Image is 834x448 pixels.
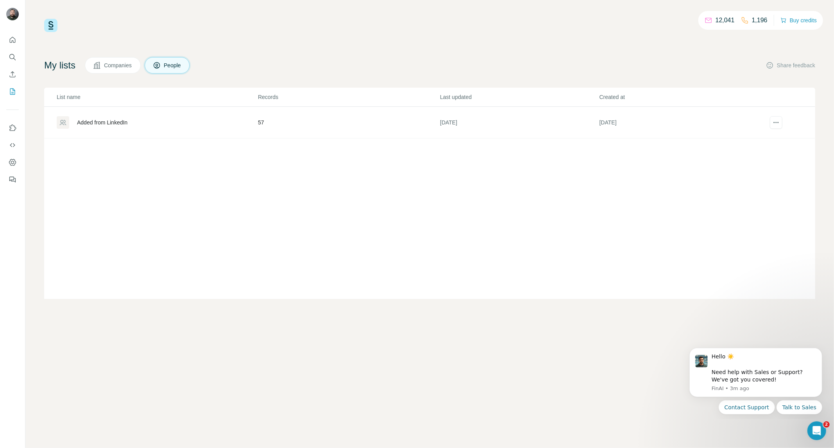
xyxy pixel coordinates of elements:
[752,16,768,25] p: 1,196
[258,93,439,101] p: Records
[6,67,19,81] button: Enrich CSV
[6,33,19,47] button: Quick start
[599,93,758,101] p: Created at
[440,93,598,101] p: Last updated
[104,61,133,69] span: Companies
[6,8,19,20] img: Avatar
[164,61,182,69] span: People
[766,61,815,69] button: Share feedback
[6,173,19,187] button: Feedback
[6,85,19,99] button: My lists
[716,16,735,25] p: 12,041
[678,341,834,419] iframe: Intercom notifications message
[823,421,830,428] span: 2
[807,421,826,440] iframe: Intercom live chat
[6,121,19,135] button: Use Surfe on LinkedIn
[258,107,440,139] td: 57
[770,116,782,129] button: actions
[44,19,57,32] img: Surfe Logo
[57,93,257,101] p: List name
[6,50,19,64] button: Search
[780,15,817,26] button: Buy credits
[439,107,599,139] td: [DATE]
[44,59,75,72] h4: My lists
[77,119,127,126] div: Added from LinkedIn
[6,138,19,152] button: Use Surfe API
[6,155,19,169] button: Dashboard
[599,107,758,139] td: [DATE]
